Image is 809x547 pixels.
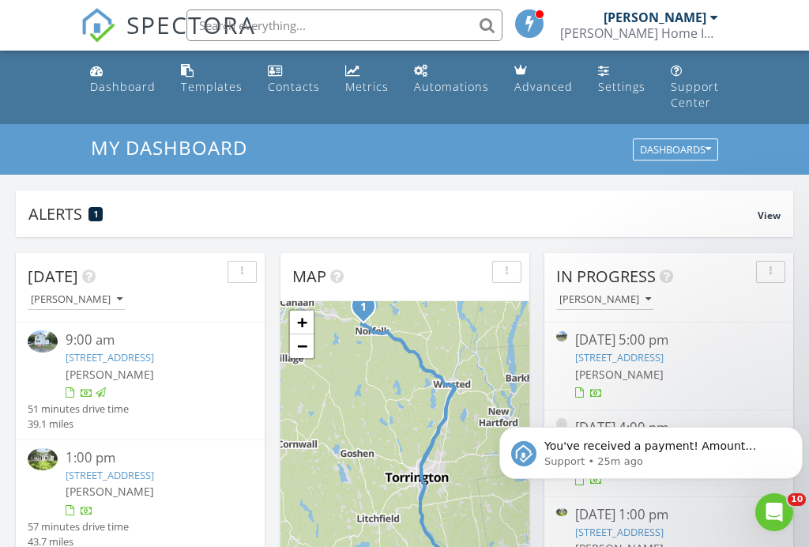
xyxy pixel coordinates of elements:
div: Advanced [514,79,573,94]
div: 1:00 pm [66,448,235,468]
span: SPECTORA [126,8,256,41]
div: Contacts [268,79,320,94]
a: [DATE] 5:00 pm [STREET_ADDRESS] [PERSON_NAME] [556,330,781,401]
div: [PERSON_NAME] [31,294,122,305]
div: 9:00 am [66,330,235,350]
img: 9374683%2Freports%2F97df4c60-0d94-4406-b36e-65916447606f%2Fcover_photos%2Fs2Xrf6Bd01eZxSowlyLe%2F... [28,448,58,470]
div: [DATE] 5:00 pm [575,330,763,350]
div: [PERSON_NAME] [559,294,651,305]
div: Templates [181,79,243,94]
div: 39.1 miles [28,417,129,432]
span: 10 [788,493,806,506]
iframe: Intercom live chat [755,493,793,531]
span: [PERSON_NAME] [575,367,664,382]
span: [PERSON_NAME] [66,367,154,382]
img: streetview [556,331,567,342]
a: 9:00 am [STREET_ADDRESS] [PERSON_NAME] 51 minutes drive time 39.1 miles [28,330,253,432]
i: 1 [360,302,367,313]
a: Settings [592,57,652,102]
div: [PERSON_NAME] [604,9,706,25]
div: Dashboards [640,145,711,156]
a: Dashboard [84,57,162,102]
div: [DATE] 1:00 pm [575,505,763,525]
a: [STREET_ADDRESS] [66,350,154,364]
span: 1 [94,209,98,220]
iframe: Intercom notifications message [493,394,809,504]
a: Zoom out [290,334,314,358]
img: 9374683%2Freports%2F97df4c60-0d94-4406-b36e-65916447606f%2Fcover_photos%2Fs2Xrf6Bd01eZxSowlyLe%2F... [556,508,567,516]
span: Map [292,266,326,287]
span: View [758,209,781,222]
div: 226 Greenwoods Rd W, Norfolk, CT 06058 [363,306,373,315]
a: [STREET_ADDRESS] [66,468,154,482]
div: 57 minutes drive time [28,519,129,534]
a: Templates [175,57,249,102]
button: Dashboards [633,139,718,161]
span: [DATE] [28,266,78,287]
input: Search everything... [186,9,502,41]
a: Support Center [664,57,725,118]
span: My Dashboard [91,134,247,160]
a: SPECTORA [81,21,256,55]
span: In Progress [556,266,656,287]
div: Dashboard [90,79,156,94]
a: Contacts [262,57,326,102]
div: 51 minutes drive time [28,402,129,417]
div: Alerts [28,203,758,224]
a: Metrics [339,57,395,102]
a: [STREET_ADDRESS] [575,525,664,539]
div: Metrics [345,79,389,94]
span: [PERSON_NAME] [66,484,154,499]
a: [STREET_ADDRESS] [575,350,664,364]
div: DeLeon Home Inspections [560,25,718,41]
div: Settings [598,79,645,94]
div: Support Center [671,79,719,110]
div: Automations [414,79,489,94]
a: Zoom in [290,311,314,334]
a: Automations (Basic) [408,57,495,102]
img: 9362272%2Fcover_photos%2FxOCVyzHGTlu3rxxLgPjQ%2Fsmall.jpg [28,330,58,353]
a: Advanced [508,57,579,102]
button: [PERSON_NAME] [28,289,126,311]
button: [PERSON_NAME] [556,289,654,311]
img: The Best Home Inspection Software - Spectora [81,8,115,43]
